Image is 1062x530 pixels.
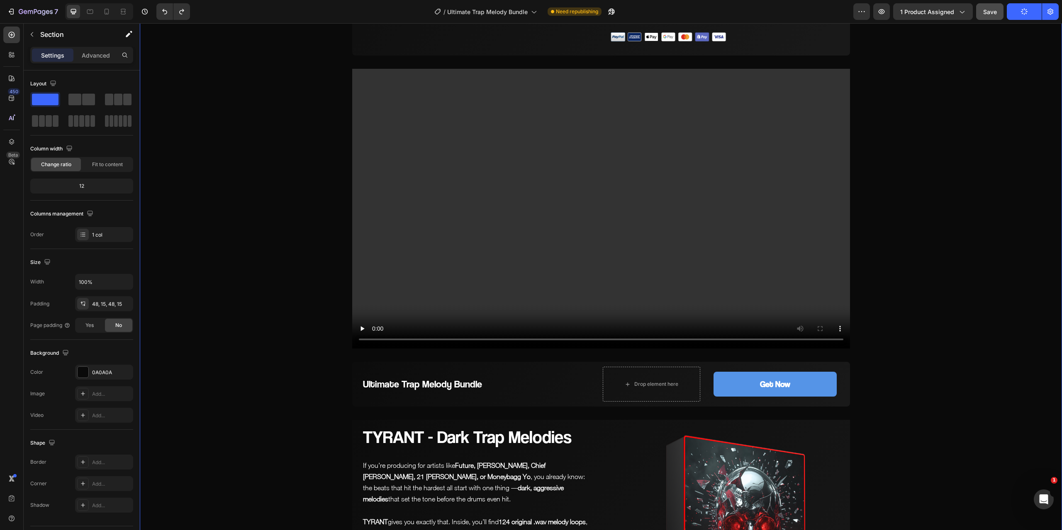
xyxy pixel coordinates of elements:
[3,3,62,20] button: 7
[30,208,95,220] div: Columns management
[30,348,71,359] div: Background
[223,495,248,502] strong: TYRANT
[6,152,20,158] div: Beta
[30,143,74,155] div: Column width
[443,7,446,16] span: /
[30,438,57,449] div: Shape
[893,3,973,20] button: 1 product assigned
[30,480,47,487] div: Corner
[30,458,46,466] div: Border
[140,23,1062,530] iframe: Design area
[76,274,133,289] input: Auto
[30,257,52,268] div: Size
[222,402,460,426] h2: TYRANT - Dark Trap Melodies
[620,353,650,368] div: Get Now
[92,480,131,488] div: Add...
[82,51,110,60] p: Advanced
[156,3,190,20] div: Undo/Redo
[223,437,449,482] p: If you’re producing for artists like , you already know: the beats that hit the hardest all start...
[30,300,49,307] div: Padding
[41,161,71,168] span: Change ratio
[41,51,64,60] p: Settings
[30,368,43,376] div: Color
[54,7,58,17] p: 7
[574,348,697,373] button: Get Now
[32,180,132,192] div: 12
[223,493,449,527] p: gives you exactly that. Inside, you’ll find , each one crafted to capture the energy that defines...
[92,459,131,466] div: Add...
[30,390,45,397] div: Image
[556,8,598,15] span: Need republishing
[1034,489,1054,509] iframe: Intercom live chat
[115,322,122,329] span: No
[1051,477,1057,484] span: 1
[92,231,131,239] div: 1 col
[40,29,108,39] p: Section
[976,3,1004,20] button: Save
[900,7,954,16] span: 1 product assigned
[92,390,131,398] div: Add...
[85,322,94,329] span: Yes
[92,412,131,419] div: Add...
[92,369,131,376] div: 0A0A0A
[983,8,997,15] span: Save
[494,358,538,364] div: Drop element here
[92,161,123,168] span: Fit to content
[212,46,710,325] video: Video
[30,411,44,419] div: Video
[8,88,20,95] div: 450
[30,322,71,329] div: Page padding
[223,461,424,479] strong: dark, aggressive melodies
[92,300,131,308] div: 48, 15, 48, 15
[223,438,406,457] strong: Future, [PERSON_NAME], Chief [PERSON_NAME], 21 [PERSON_NAME], or Moneybagg Yo
[359,495,446,502] strong: 124 original .wav melody loops
[222,353,460,368] h2: Ultimate Trap Melody Bundle
[447,7,528,16] span: Ultimate Trap Melody Bundle
[312,506,401,513] i: sinister, heavy, and hard-hitting
[30,78,58,90] div: Layout
[92,502,131,509] div: Add...
[30,231,44,238] div: Order
[30,278,44,286] div: Width
[30,501,49,509] div: Shadow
